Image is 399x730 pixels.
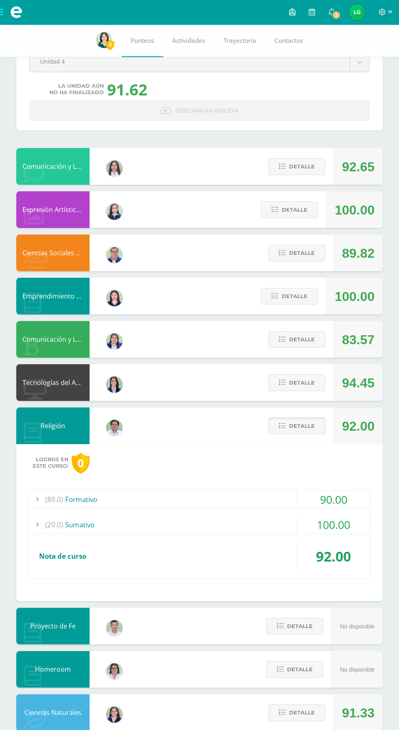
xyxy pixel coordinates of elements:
[122,24,163,57] a: Punteos
[16,191,90,228] div: Expresión Artística ARTES PLÁSTICAS
[105,40,114,50] span: 0
[261,288,318,305] button: Detalle
[274,36,303,45] span: Contactos
[175,101,239,121] span: Descargar boleta
[40,52,340,71] span: Unidad 4
[268,158,325,175] button: Detalle
[342,235,375,272] div: 89.82
[16,148,90,185] div: Comunicación y Lenguaje, Inglés
[266,618,323,635] button: Detalle
[107,79,147,100] div: 91.62
[287,662,313,677] span: Detalle
[289,332,315,347] span: Detalle
[215,24,265,57] a: Trayectoria
[287,619,313,634] span: Detalle
[332,11,341,20] span: 1
[297,515,370,534] div: 100.00
[16,364,90,401] div: Tecnologías del Aprendizaje y la Comunicación: Computación
[268,331,325,348] button: Detalle
[163,24,215,57] a: Actividades
[106,204,123,220] img: 360951c6672e02766e5b7d72674f168c.png
[224,36,256,45] span: Trayectoria
[131,36,154,45] span: Punteos
[106,333,123,350] img: 97caf0f34450839a27c93473503a1ec1.png
[340,666,375,673] span: No disponible
[16,234,90,271] div: Ciencias Sociales y Formación Ciudadana
[297,490,370,509] div: 90.00
[342,365,375,401] div: 94.45
[335,278,375,315] div: 100.00
[289,375,315,390] span: Detalle
[172,36,205,45] span: Actividades
[29,490,370,509] div: Formativo
[289,418,315,434] span: Detalle
[29,515,370,534] div: Sumativo
[16,608,90,644] div: Proyecto de Fe
[49,83,104,96] span: La unidad aún no ha finalizado
[16,651,90,688] div: Homeroom
[106,160,123,177] img: acecb51a315cac2de2e3deefdb732c9f.png
[16,278,90,314] div: Emprendimiento para la Productividad
[45,490,63,509] span: (80.0)
[106,247,123,263] img: c1c1b07ef08c5b34f56a5eb7b3c08b85.png
[30,52,369,72] a: Unidad 4
[268,704,325,721] button: Detalle
[106,376,123,393] img: 7489ccb779e23ff9f2c3e89c21f82ed0.png
[342,408,375,445] div: 92.00
[335,192,375,228] div: 100.00
[106,706,123,723] img: 34baededec4b5a5d684641d5d0f97b48.png
[342,148,375,185] div: 92.65
[340,623,375,630] span: No disponible
[266,661,323,678] button: Detalle
[297,541,370,572] div: 92.00
[268,418,325,434] button: Detalle
[265,24,312,57] a: Contactos
[289,246,315,261] span: Detalle
[72,453,90,473] div: 0
[282,202,307,217] span: Detalle
[342,321,375,358] div: 83.57
[106,420,123,436] img: f767cae2d037801592f2ba1a5db71a2a.png
[289,705,315,720] span: Detalle
[282,289,307,304] span: Detalle
[106,290,123,306] img: a452c7054714546f759a1a740f2e8572.png
[16,321,90,358] div: Comunicación y Lenguaje, Idioma Español
[106,620,123,636] img: 585d333ccf69bb1c6e5868c8cef08dba.png
[33,456,68,469] span: Logros en este curso:
[106,663,123,679] img: 341d98b4af7301a051bfb6365f8299c3.png
[268,245,325,261] button: Detalle
[16,407,90,444] div: Religión
[96,32,112,48] img: 75d9deeb5eb39d191c4714c0e1a187b5.png
[349,4,365,20] img: 30f3d87f9934a48f68ba91f034c32408.png
[45,515,63,534] span: (20.0)
[261,201,318,218] button: Detalle
[268,374,325,391] button: Detalle
[39,551,86,561] span: Nota de curso
[289,159,315,174] span: Detalle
